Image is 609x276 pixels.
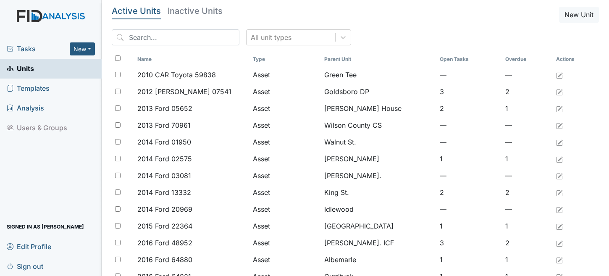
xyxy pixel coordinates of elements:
h5: Active Units [112,7,161,15]
td: — [436,117,502,134]
td: — [502,117,553,134]
a: Edit [556,204,563,214]
td: Wilson County CS [321,117,436,134]
span: 2014 Ford 20969 [137,204,192,214]
span: 2014 Ford 01950 [137,137,191,147]
td: 2 [502,184,553,201]
span: 2016 Ford 48952 [137,238,192,248]
a: Edit [556,70,563,80]
td: 2 [436,100,502,117]
td: Asset [249,66,321,83]
td: Asset [249,117,321,134]
td: — [502,167,553,184]
td: 1 [436,218,502,234]
td: [GEOGRAPHIC_DATA] [321,218,436,234]
span: 2013 Ford 70961 [137,120,191,130]
td: Asset [249,134,321,150]
a: Edit [556,137,563,147]
span: 2012 [PERSON_NAME] 07541 [137,87,231,97]
td: Goldsboro DP [321,83,436,100]
a: Edit [556,221,563,231]
td: — [436,201,502,218]
span: Units [7,62,34,75]
a: Edit [556,255,563,265]
td: [PERSON_NAME] House [321,100,436,117]
span: 2014 Ford 03081 [137,171,191,181]
span: Sign out [7,260,43,273]
a: Edit [556,87,563,97]
td: 3 [436,234,502,251]
td: 3 [436,83,502,100]
td: Asset [249,150,321,167]
th: Toggle SortBy [436,52,502,66]
td: 2 [502,83,553,100]
h5: Inactive Units [168,7,223,15]
a: Tasks [7,44,70,54]
a: Edit [556,171,563,181]
th: Toggle SortBy [134,52,249,66]
td: — [436,167,502,184]
span: Templates [7,82,50,95]
td: 1 [502,218,553,234]
td: Green Tee [321,66,436,83]
td: — [436,66,502,83]
span: 2010 CAR Toyota 59838 [137,70,216,80]
td: Asset [249,251,321,268]
th: Toggle SortBy [502,52,553,66]
td: [PERSON_NAME]. ICF [321,234,436,251]
span: 2015 Ford 22364 [137,221,192,231]
td: King St. [321,184,436,201]
td: Asset [249,234,321,251]
td: — [436,134,502,150]
a: Edit [556,187,563,197]
td: Walnut St. [321,134,436,150]
th: Toggle SortBy [249,52,321,66]
td: — [502,201,553,218]
span: 2014 Ford 02575 [137,154,192,164]
td: — [502,134,553,150]
button: New [70,42,95,55]
td: 1 [436,150,502,167]
td: 1 [502,251,553,268]
td: Asset [249,184,321,201]
td: — [502,66,553,83]
th: Actions [553,52,595,66]
a: Edit [556,238,563,248]
td: [PERSON_NAME] [321,150,436,167]
a: Edit [556,120,563,130]
a: Edit [556,103,563,113]
span: 2014 Ford 13332 [137,187,191,197]
input: Search... [112,29,239,45]
td: 1 [502,100,553,117]
td: Asset [249,167,321,184]
input: Toggle All Rows Selected [115,55,121,61]
span: Analysis [7,102,44,115]
td: Idlewood [321,201,436,218]
th: Toggle SortBy [321,52,436,66]
span: 2013 Ford 05652 [137,103,192,113]
span: Signed in as [PERSON_NAME] [7,220,84,233]
a: Edit [556,154,563,164]
td: [PERSON_NAME]. [321,167,436,184]
td: Asset [249,100,321,117]
td: Asset [249,218,321,234]
td: 2 [436,184,502,201]
span: 2016 Ford 64880 [137,255,192,265]
span: Edit Profile [7,240,51,253]
div: All unit types [251,32,291,42]
td: Asset [249,83,321,100]
td: Albemarle [321,251,436,268]
button: New Unit [559,7,599,23]
td: 2 [502,234,553,251]
td: Asset [249,201,321,218]
td: 1 [436,251,502,268]
td: 1 [502,150,553,167]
